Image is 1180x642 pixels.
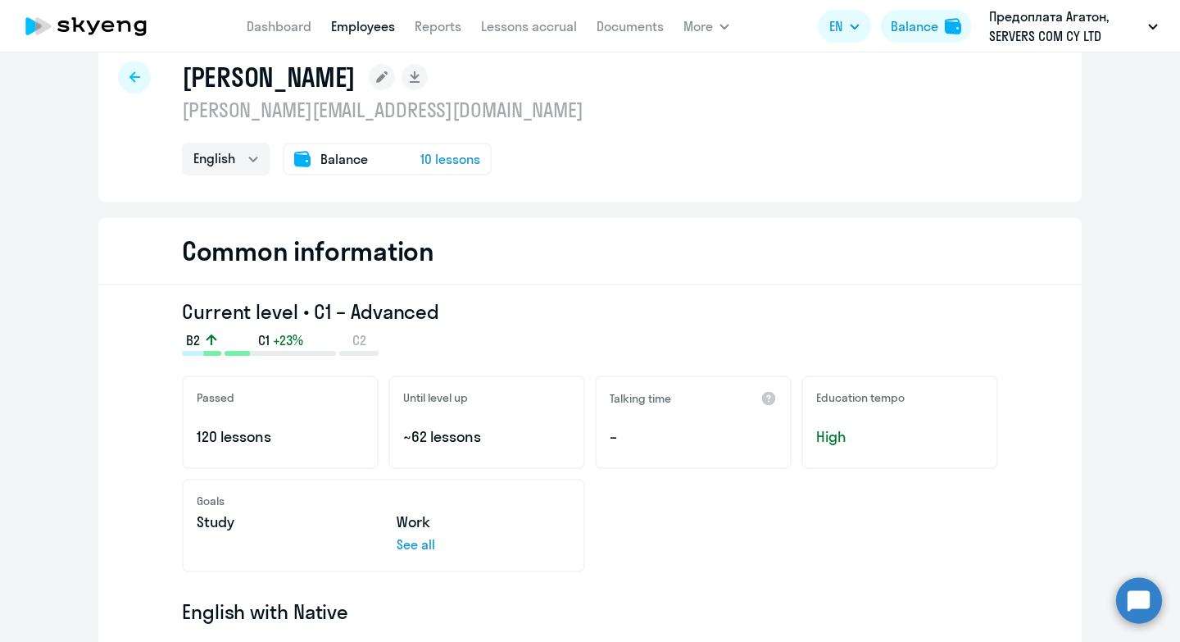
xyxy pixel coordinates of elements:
[816,390,905,405] h5: Education tempo
[197,494,225,508] h5: Goals
[610,426,777,448] p: –
[981,7,1166,46] button: Предоплата Агатон, SERVERS COM CY LTD
[610,391,671,406] h5: Talking time
[683,16,713,36] span: More
[481,18,577,34] a: Lessons accrual
[186,331,200,349] span: B2
[331,18,395,34] a: Employees
[182,234,434,267] h2: Common information
[197,426,364,448] p: 120 lessons
[182,97,583,123] p: [PERSON_NAME][EMAIL_ADDRESS][DOMAIN_NAME]
[273,331,303,349] span: +23%
[397,535,570,554] p: See all
[891,16,938,36] div: Balance
[415,18,461,34] a: Reports
[320,149,368,169] span: Balance
[881,10,971,43] button: Balancebalance
[597,18,664,34] a: Documents
[197,512,370,533] p: Study
[989,7,1141,46] p: Предоплата Агатон, SERVERS COM CY LTD
[182,599,348,625] span: English with Native
[403,390,468,405] h5: Until level up
[247,18,311,34] a: Dashboard
[683,10,729,43] button: More
[397,512,570,533] p: Work
[818,10,871,43] button: EN
[420,149,480,169] span: 10 lessons
[197,390,234,405] h5: Passed
[816,426,983,448] span: High
[829,16,842,36] span: EN
[258,331,270,349] span: C1
[182,298,998,325] h3: Current level • C1 – Advanced
[182,61,356,93] h1: [PERSON_NAME]
[945,18,961,34] img: balance
[352,331,366,349] span: C2
[403,426,570,448] p: ~62 lessons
